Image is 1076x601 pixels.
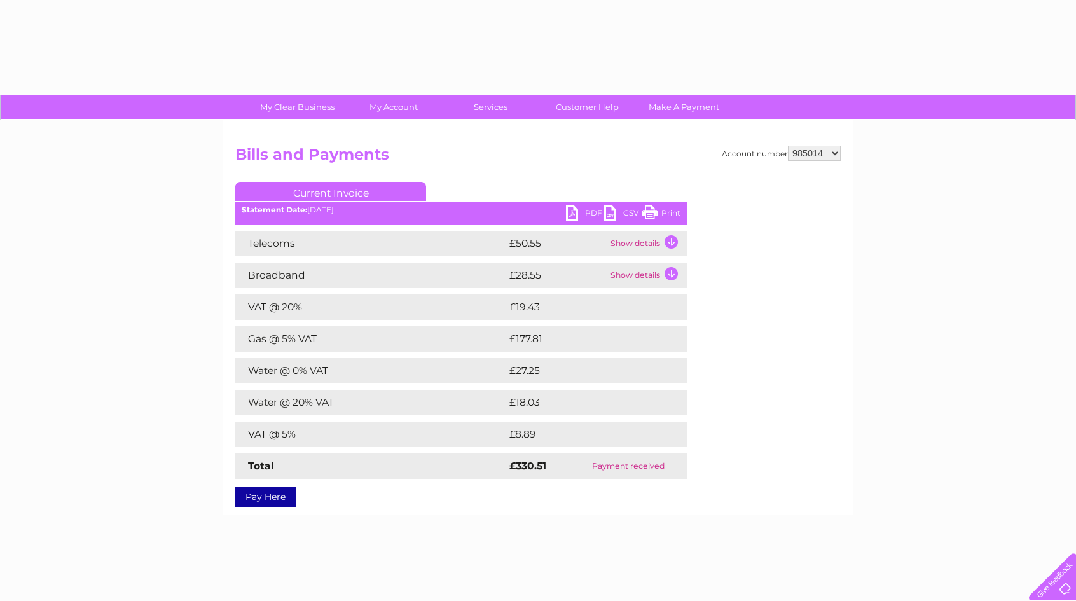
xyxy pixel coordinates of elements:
[341,95,446,119] a: My Account
[506,358,660,383] td: £27.25
[235,231,506,256] td: Telecoms
[506,231,607,256] td: £50.55
[245,95,350,119] a: My Clear Business
[438,95,543,119] a: Services
[607,263,687,288] td: Show details
[631,95,736,119] a: Make A Payment
[248,460,274,472] strong: Total
[570,453,687,479] td: Payment received
[235,294,506,320] td: VAT @ 20%
[509,460,546,472] strong: £330.51
[506,326,662,352] td: £177.81
[506,422,658,447] td: £8.89
[566,205,604,224] a: PDF
[235,422,506,447] td: VAT @ 5%
[607,231,687,256] td: Show details
[604,205,642,224] a: CSV
[235,205,687,214] div: [DATE]
[235,146,841,170] h2: Bills and Payments
[235,182,426,201] a: Current Invoice
[242,205,307,214] b: Statement Date:
[506,294,660,320] td: £19.43
[235,390,506,415] td: Water @ 20% VAT
[235,487,296,507] a: Pay Here
[535,95,640,119] a: Customer Help
[642,205,680,224] a: Print
[235,326,506,352] td: Gas @ 5% VAT
[506,263,607,288] td: £28.55
[722,146,841,161] div: Account number
[506,390,660,415] td: £18.03
[235,358,506,383] td: Water @ 0% VAT
[235,263,506,288] td: Broadband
